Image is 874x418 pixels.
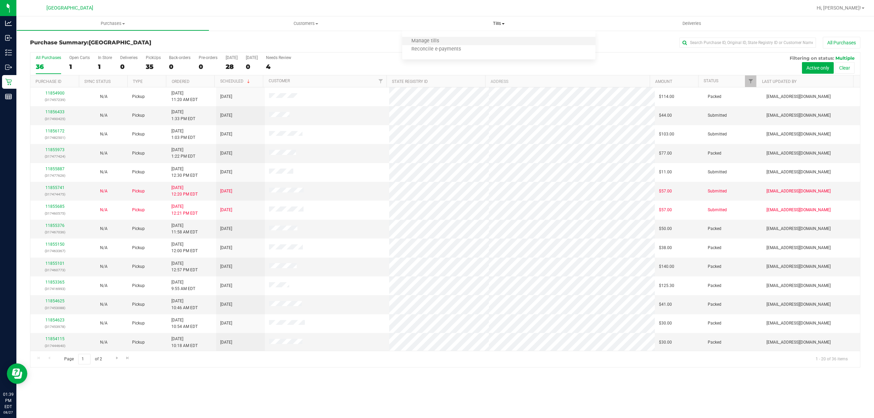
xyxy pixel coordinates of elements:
[100,339,108,346] button: N/A
[45,299,65,303] a: 11854625
[100,150,108,157] button: N/A
[34,267,75,273] p: (317460773)
[132,320,145,327] span: Pickup
[120,55,138,60] div: Deliveries
[100,112,108,119] button: N/A
[171,166,198,179] span: [DATE] 12:30 PM EDT
[659,245,672,251] span: $38.00
[132,207,145,213] span: Pickup
[100,207,108,212] span: Not Applicable
[84,79,111,84] a: Sync Status
[100,264,108,269] span: Not Applicable
[45,204,65,209] a: 11855685
[45,261,65,266] a: 11855101
[3,410,13,415] p: 08/27
[34,343,75,349] p: (317444640)
[485,75,650,87] th: Address
[5,49,12,56] inline-svg: Inventory
[766,301,831,308] span: [EMAIL_ADDRESS][DOMAIN_NAME]
[802,62,834,74] button: Active only
[266,55,291,60] div: Needs Review
[34,323,75,330] p: (317453978)
[171,336,198,349] span: [DATE] 10:18 AM EDT
[659,131,674,138] span: $103.00
[78,354,90,364] input: 1
[171,147,195,160] span: [DATE] 1:22 PM EDT
[708,339,721,346] span: Packed
[659,169,672,175] span: $11.00
[708,169,727,175] span: Submitted
[69,63,90,71] div: 1
[123,354,133,363] a: Go to the last page
[199,63,217,71] div: 0
[132,339,145,346] span: Pickup
[220,112,232,119] span: [DATE]
[810,354,853,364] span: 1 - 20 of 36 items
[5,20,12,27] inline-svg: Analytics
[210,20,402,27] span: Customers
[34,286,75,292] p: (317416993)
[34,248,75,254] p: (317463367)
[132,112,145,119] span: Pickup
[45,91,65,96] a: 11854900
[36,55,61,60] div: All Purchases
[100,151,108,156] span: Not Applicable
[100,131,108,138] button: N/A
[100,226,108,232] button: N/A
[100,169,108,175] button: N/A
[220,131,232,138] span: [DATE]
[36,63,61,71] div: 36
[762,79,797,84] a: Last Updated By
[132,188,145,194] span: Pickup
[708,112,727,119] span: Submitted
[402,38,448,44] span: Manage tills
[220,93,232,100] span: [DATE]
[5,64,12,71] inline-svg: Outbound
[133,79,143,84] a: Type
[708,301,721,308] span: Packed
[171,317,198,330] span: [DATE] 10:54 AM EDT
[226,63,238,71] div: 28
[220,188,232,194] span: [DATE]
[132,301,145,308] span: Pickup
[45,129,65,133] a: 11856172
[17,20,209,27] span: Purchases
[766,93,831,100] span: [EMAIL_ADDRESS][DOMAIN_NAME]
[823,37,860,48] button: All Purchases
[171,109,195,122] span: [DATE] 1:33 PM EDT
[100,189,108,193] span: Not Applicable
[220,226,232,232] span: [DATE]
[34,97,75,103] p: (317457239)
[45,167,65,171] a: 11855887
[5,93,12,100] inline-svg: Reports
[171,128,195,141] span: [DATE] 1:03 PM EDT
[100,245,108,251] button: N/A
[595,16,788,31] a: Deliveries
[89,39,151,46] span: [GEOGRAPHIC_DATA]
[171,203,198,216] span: [DATE] 12:21 PM EDT
[220,150,232,157] span: [DATE]
[708,263,721,270] span: Packed
[220,339,232,346] span: [DATE]
[46,5,93,11] span: [GEOGRAPHIC_DATA]
[100,320,108,327] button: N/A
[45,336,65,341] a: 11854115
[220,320,232,327] span: [DATE]
[132,226,145,232] span: Pickup
[34,153,75,160] p: (317477424)
[100,94,108,99] span: Not Applicable
[659,226,672,232] span: $50.00
[402,20,595,27] span: Tills
[132,131,145,138] span: Pickup
[220,169,232,175] span: [DATE]
[171,241,198,254] span: [DATE] 12:00 PM EDT
[98,55,112,60] div: In Store
[100,245,108,250] span: Not Applicable
[100,93,108,100] button: N/A
[132,169,145,175] span: Pickup
[704,78,718,83] a: Status
[100,340,108,345] span: Not Applicable
[766,188,831,194] span: [EMAIL_ADDRESS][DOMAIN_NAME]
[708,131,727,138] span: Submitted
[171,90,198,103] span: [DATE] 11:20 AM EDT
